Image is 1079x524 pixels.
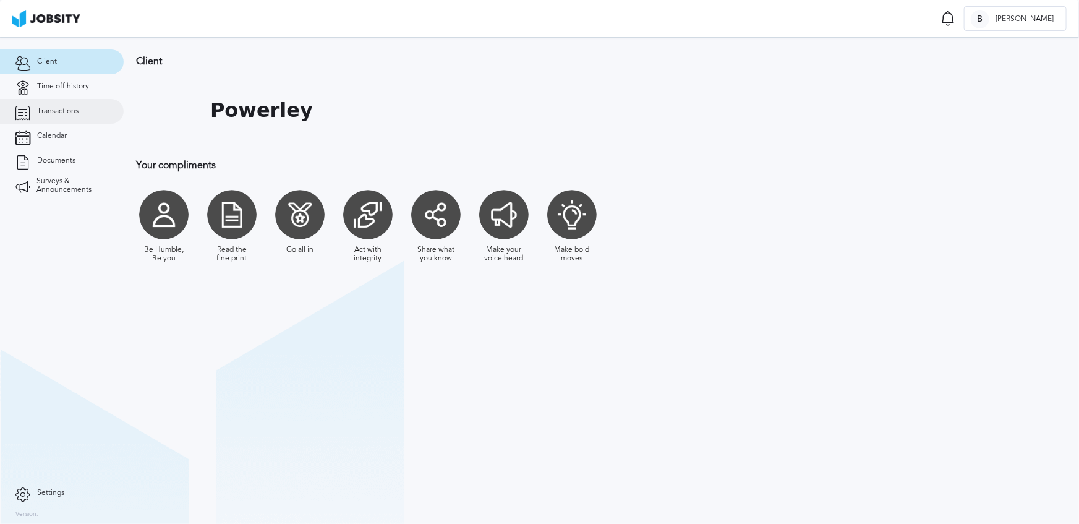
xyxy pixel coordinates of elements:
label: Version: [15,511,38,518]
span: Transactions [37,107,79,116]
div: Make your voice heard [482,246,526,263]
div: Make bold moves [550,246,594,263]
span: [PERSON_NAME] [989,15,1060,24]
div: B [971,10,989,28]
h3: Your compliments [136,160,807,171]
div: Read the fine print [210,246,254,263]
span: Time off history [37,82,89,91]
span: Documents [37,157,75,165]
div: Share what you know [414,246,458,263]
img: ab4bad089aa723f57921c736e9817d99.png [12,10,80,27]
span: Client [37,58,57,66]
h1: Powerley [210,99,313,122]
div: Go all in [286,246,313,254]
h3: Client [136,56,807,67]
div: Act with integrity [346,246,390,263]
span: Surveys & Announcements [36,177,108,194]
span: Calendar [37,132,67,140]
button: B[PERSON_NAME] [964,6,1067,31]
span: Settings [37,489,64,497]
div: Be Humble, Be you [142,246,186,263]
